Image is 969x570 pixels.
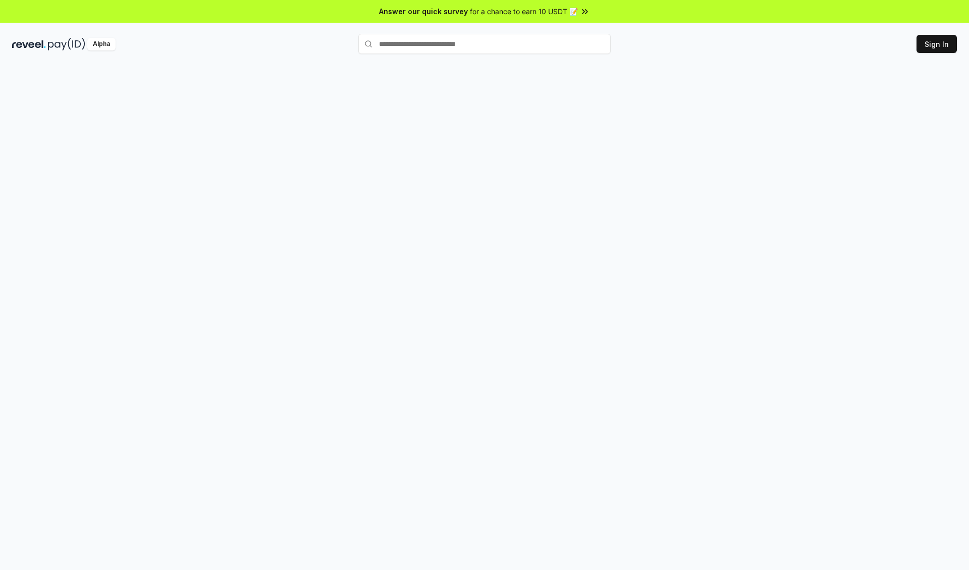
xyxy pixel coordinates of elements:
img: pay_id [48,38,85,50]
img: reveel_dark [12,38,46,50]
span: for a chance to earn 10 USDT 📝 [470,6,578,17]
span: Answer our quick survey [379,6,468,17]
div: Alpha [87,38,116,50]
button: Sign In [917,35,957,53]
